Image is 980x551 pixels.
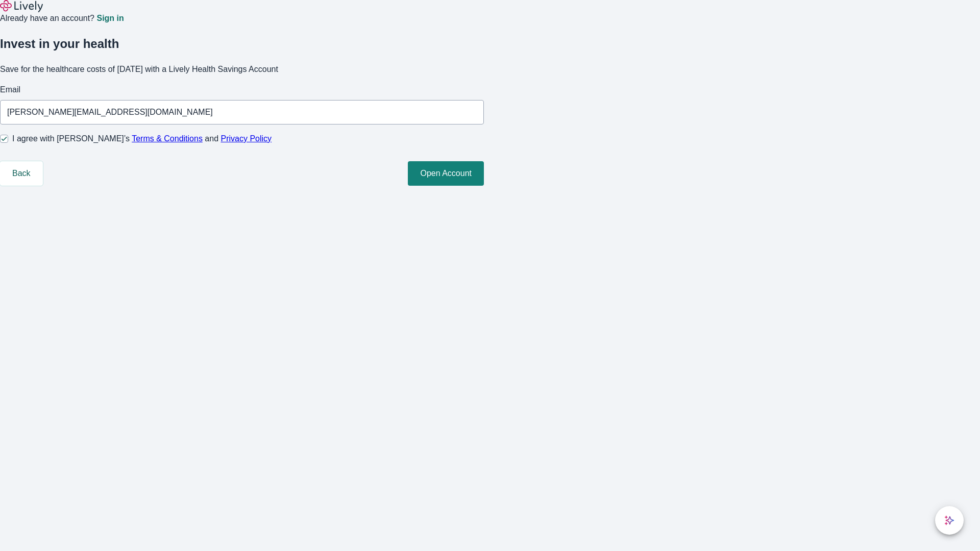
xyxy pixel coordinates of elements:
a: Sign in [96,14,124,22]
button: chat [935,506,964,535]
span: I agree with [PERSON_NAME]’s and [12,133,272,145]
button: Open Account [408,161,484,186]
a: Terms & Conditions [132,134,203,143]
a: Privacy Policy [221,134,272,143]
svg: Lively AI Assistant [944,515,954,525]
